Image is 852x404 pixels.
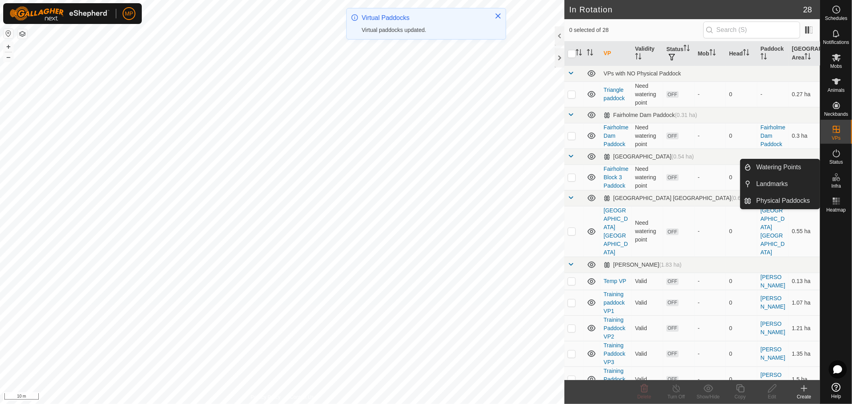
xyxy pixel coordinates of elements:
[587,50,593,57] p-sorticon: Activate to sort
[698,350,723,358] div: -
[604,317,625,340] a: Training Paddock VP2
[600,42,632,66] th: VP
[756,393,788,400] div: Edit
[604,195,753,202] div: [GEOGRAPHIC_DATA] [GEOGRAPHIC_DATA]
[726,81,757,107] td: 0
[666,351,678,357] span: OFF
[726,366,757,392] td: 0
[660,393,692,400] div: Turn Off
[10,6,109,21] img: Gallagher Logo
[18,29,27,39] button: Map Layers
[724,393,756,400] div: Copy
[683,46,690,52] p-sorticon: Activate to sort
[695,42,726,66] th: Mob
[788,42,820,66] th: [GEOGRAPHIC_DATA] Area
[757,42,789,66] th: Paddock
[698,227,723,236] div: -
[761,124,785,147] a: Fairholme Dam Paddock
[752,176,820,192] a: Landmarks
[726,164,757,190] td: 0
[731,195,753,201] span: (0.68 ha)
[666,376,678,383] span: OFF
[726,273,757,290] td: 0
[698,132,723,140] div: -
[823,40,849,45] span: Notifications
[761,54,767,61] p-sorticon: Activate to sort
[741,193,820,209] li: Physical Paddocks
[761,372,785,386] a: [PERSON_NAME]
[698,324,723,333] div: -
[761,207,785,255] a: [GEOGRAPHIC_DATA] [GEOGRAPHIC_DATA]
[698,173,723,182] div: -
[788,315,820,341] td: 1.21 ha
[666,325,678,332] span: OFF
[632,81,663,107] td: Need watering point
[604,166,628,189] a: Fairholme Block 3 Paddock
[757,162,801,172] span: Watering Points
[698,299,723,307] div: -
[752,159,820,175] a: Watering Points
[632,42,663,66] th: Validity
[671,153,694,160] span: (0.54 ha)
[604,112,697,119] div: Fairholme Dam Paddock
[752,193,820,209] a: Physical Paddocks
[698,277,723,285] div: -
[362,13,487,23] div: Virtual Paddocks
[604,124,628,147] a: Fairholme Dam Paddock
[251,394,281,401] a: Privacy Policy
[820,380,852,402] a: Help
[757,179,788,189] span: Landmarks
[698,375,723,384] div: -
[830,64,842,69] span: Mobs
[290,394,314,401] a: Contact Us
[831,184,841,188] span: Infra
[604,70,817,77] div: VPs with NO Physical Paddock
[666,299,678,306] span: OFF
[788,123,820,149] td: 0.3 ha
[825,16,847,21] span: Schedules
[604,291,625,314] a: Training paddock VP1
[788,273,820,290] td: 0.13 ha
[788,366,820,392] td: 1.5 ha
[632,273,663,290] td: Valid
[632,315,663,341] td: Valid
[663,42,695,66] th: Status
[824,112,848,117] span: Neckbands
[726,341,757,366] td: 0
[757,81,789,107] td: -
[726,315,757,341] td: 0
[788,341,820,366] td: 1.35 ha
[604,153,694,160] div: [GEOGRAPHIC_DATA]
[831,394,841,399] span: Help
[493,10,504,22] button: Close
[743,50,749,57] p-sorticon: Activate to sort
[788,206,820,257] td: 0.55 ha
[741,176,820,192] li: Landmarks
[709,50,716,57] p-sorticon: Activate to sort
[4,29,13,38] button: Reset Map
[635,54,641,61] p-sorticon: Activate to sort
[804,54,811,61] p-sorticon: Activate to sort
[675,112,697,118] span: (0.31 ha)
[569,26,703,34] span: 0 selected of 28
[757,196,810,206] span: Physical Paddocks
[829,160,843,164] span: Status
[826,208,846,212] span: Heatmap
[666,278,678,285] span: OFF
[788,393,820,400] div: Create
[828,88,845,93] span: Animals
[726,206,757,257] td: 0
[692,393,724,400] div: Show/Hide
[788,81,820,107] td: 0.27 ha
[666,228,678,235] span: OFF
[4,52,13,62] button: –
[604,261,681,268] div: [PERSON_NAME]
[761,274,785,289] a: [PERSON_NAME]
[703,22,800,38] input: Search (S)
[576,50,582,57] p-sorticon: Activate to sort
[604,342,625,365] a: Training Paddock VP3
[632,290,663,315] td: Valid
[741,159,820,175] li: Watering Points
[632,366,663,392] td: Valid
[726,290,757,315] td: 0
